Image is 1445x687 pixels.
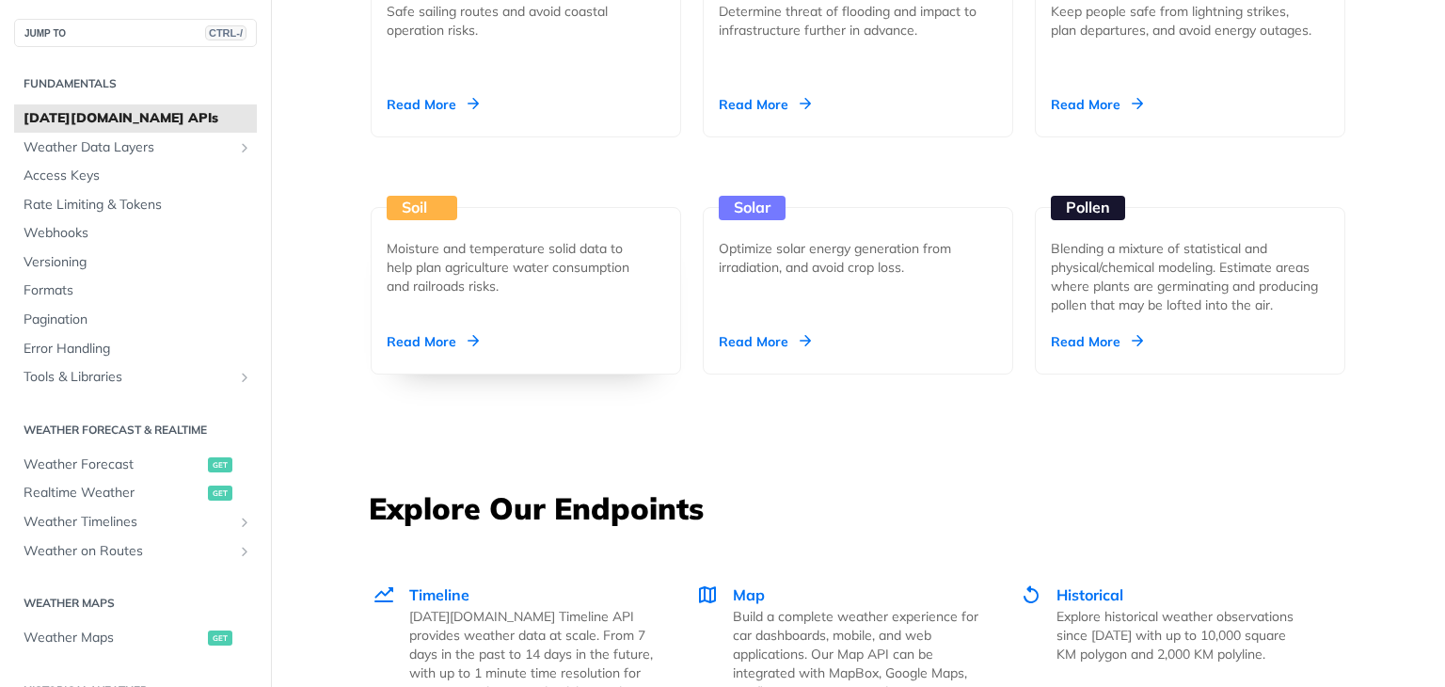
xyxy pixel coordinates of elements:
[24,629,203,647] span: Weather Maps
[14,508,257,536] a: Weather TimelinesShow subpages for Weather Timelines
[1051,2,1314,40] div: Keep people safe from lightning strikes, plan departures, and avoid energy outages.
[387,2,650,40] div: Safe sailing routes and avoid coastal operation risks.
[719,239,982,277] div: Optimize solar energy generation from irradiation, and avoid crop loss.
[14,363,257,391] a: Tools & LibrariesShow subpages for Tools & Libraries
[14,422,257,439] h2: Weather Forecast & realtime
[205,25,246,40] span: CTRL-/
[387,239,650,296] div: Moisture and temperature solid data to help plan agriculture water consumption and railroads risks.
[24,224,252,243] span: Webhooks
[14,219,257,248] a: Webhooks
[14,104,257,133] a: [DATE][DOMAIN_NAME] APIs
[363,137,689,375] a: Soil Moisture and temperature solid data to help plan agriculture water consumption and railroads...
[237,515,252,530] button: Show subpages for Weather Timelines
[14,335,257,363] a: Error Handling
[24,196,252,215] span: Rate Limiting & Tokens
[237,370,252,385] button: Show subpages for Tools & Libraries
[1051,95,1143,114] div: Read More
[719,332,811,351] div: Read More
[409,585,469,604] span: Timeline
[208,457,232,472] span: get
[24,513,232,532] span: Weather Timelines
[369,487,1347,529] h3: Explore Our Endpoints
[733,585,765,604] span: Map
[719,2,982,40] div: Determine threat of flooding and impact to infrastructure further in advance.
[696,583,719,606] img: Map
[373,583,395,606] img: Timeline
[237,140,252,155] button: Show subpages for Weather Data Layers
[1051,332,1143,351] div: Read More
[719,196,786,220] div: Solar
[14,191,257,219] a: Rate Limiting & Tokens
[387,332,479,351] div: Read More
[1020,583,1042,606] img: Historical
[14,162,257,190] a: Access Keys
[1051,196,1125,220] div: Pollen
[24,311,252,329] span: Pagination
[14,277,257,305] a: Formats
[14,479,257,507] a: Realtime Weatherget
[208,486,232,501] span: get
[14,306,257,334] a: Pagination
[14,248,257,277] a: Versioning
[24,455,203,474] span: Weather Forecast
[24,167,252,185] span: Access Keys
[24,138,232,157] span: Weather Data Layers
[24,281,252,300] span: Formats
[1056,585,1123,604] span: Historical
[24,484,203,503] span: Realtime Weather
[208,631,232,646] span: get
[24,340,252,359] span: Error Handling
[237,544,252,559] button: Show subpages for Weather on Routes
[14,134,257,162] a: Weather Data LayersShow subpages for Weather Data Layers
[1056,607,1302,663] p: Explore historical weather observations since [DATE] with up to 10,000 square KM polygon and 2,00...
[719,95,811,114] div: Read More
[24,542,232,561] span: Weather on Routes
[695,137,1021,375] a: Solar Optimize solar energy generation from irradiation, and avoid crop loss. Read More
[1051,239,1329,314] div: Blending a mixture of statistical and physical/chemical modeling. Estimate areas where plants are...
[24,109,252,128] span: [DATE][DOMAIN_NAME] APIs
[14,624,257,652] a: Weather Mapsget
[14,451,257,479] a: Weather Forecastget
[14,595,257,612] h2: Weather Maps
[14,19,257,47] button: JUMP TOCTRL-/
[14,75,257,92] h2: Fundamentals
[387,95,479,114] div: Read More
[14,537,257,566] a: Weather on RoutesShow subpages for Weather on Routes
[24,368,232,387] span: Tools & Libraries
[24,253,252,272] span: Versioning
[387,196,457,220] div: Soil
[1027,137,1353,375] a: Pollen Blending a mixture of statistical and physical/chemical modeling. Estimate areas where pla...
